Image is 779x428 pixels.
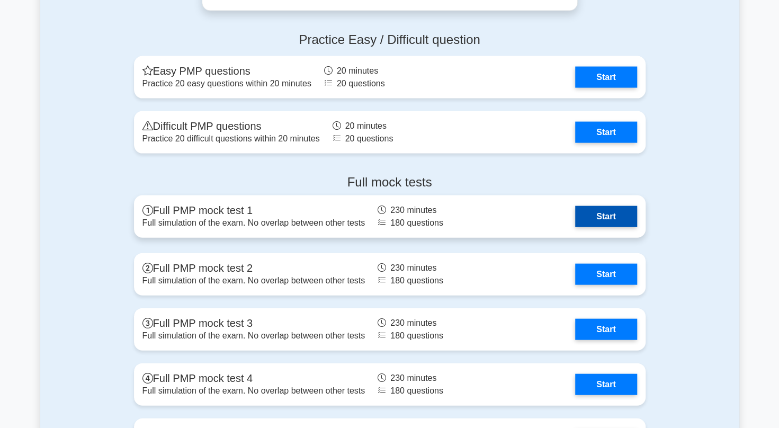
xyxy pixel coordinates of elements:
h4: Full mock tests [134,175,646,190]
a: Start [575,122,637,143]
a: Start [575,374,637,395]
a: Start [575,67,637,88]
a: Start [575,264,637,285]
a: Start [575,319,637,340]
a: Start [575,206,637,227]
h4: Practice Easy / Difficult question [134,32,646,48]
